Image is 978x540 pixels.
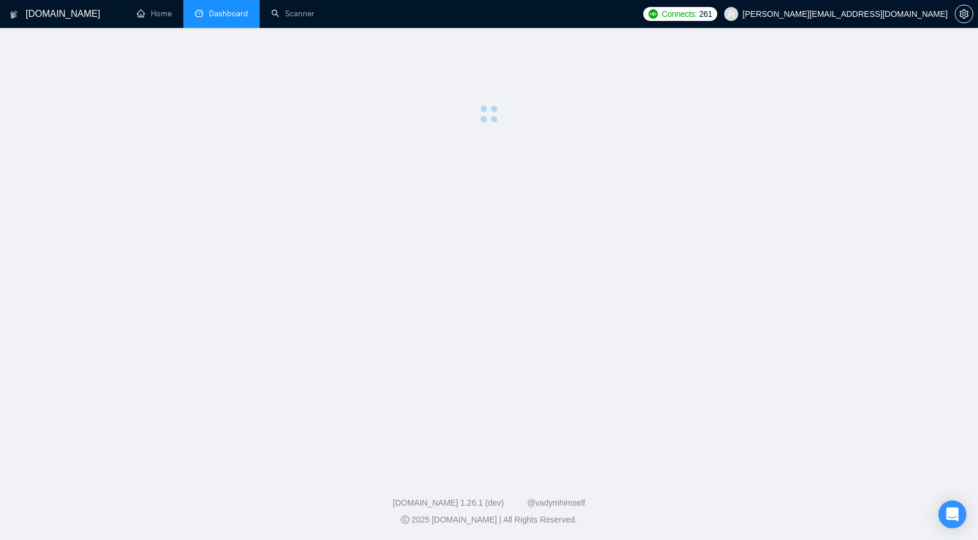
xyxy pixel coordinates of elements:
[955,9,973,19] a: setting
[271,9,314,19] a: searchScanner
[195,9,203,17] span: dashboard
[9,514,969,526] div: 2025 [DOMAIN_NAME] | All Rights Reserved.
[393,498,504,507] a: [DOMAIN_NAME] 1.26.1 (dev)
[955,5,973,23] button: setting
[10,5,18,24] img: logo
[955,9,973,19] span: setting
[401,516,409,524] span: copyright
[137,9,172,19] a: homeHome
[727,10,735,18] span: user
[527,498,585,507] a: @vadymhimself
[649,9,658,19] img: upwork-logo.png
[209,9,248,19] span: Dashboard
[699,8,712,20] span: 261
[662,8,697,20] span: Connects:
[938,500,966,528] div: Open Intercom Messenger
